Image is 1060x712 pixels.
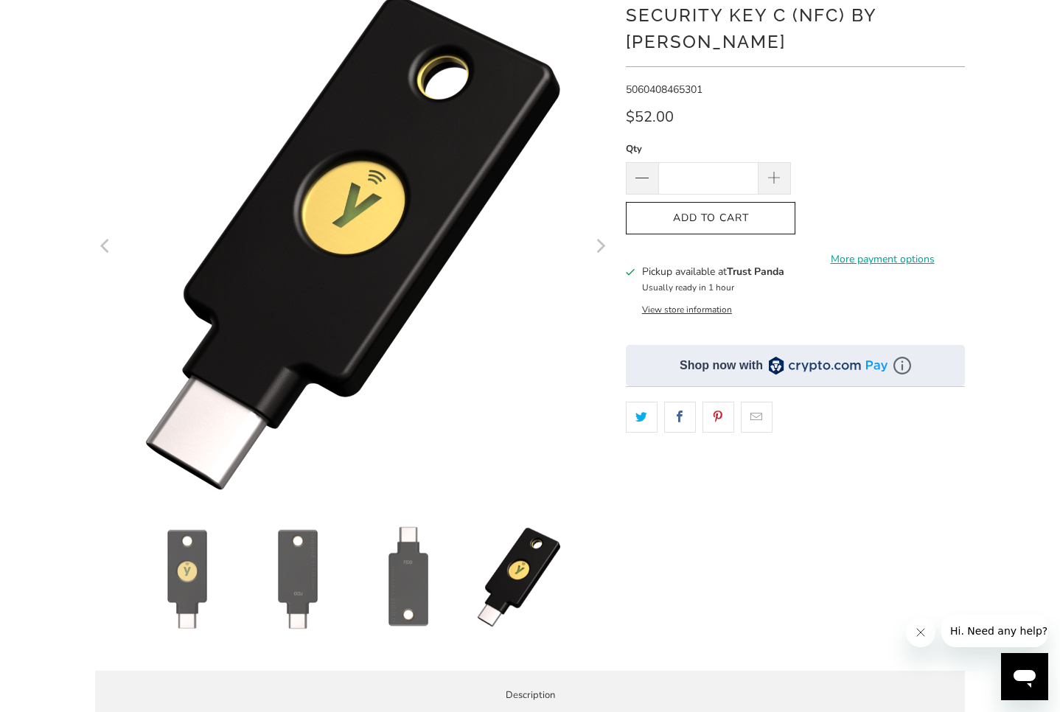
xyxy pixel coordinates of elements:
[626,83,702,97] span: 5060408465301
[641,212,780,225] span: Add to Cart
[702,402,734,433] a: Share this on Pinterest
[741,402,773,433] a: Email this to a friend
[626,202,795,235] button: Add to Cart
[642,304,732,315] button: View store information
[467,526,571,629] img: Security Key C (NFC) by Yubico - Trust Panda
[136,526,239,629] img: Security Key C (NFC) by Yubico - Trust Panda
[727,265,784,279] b: Trust Panda
[626,107,674,127] span: $52.00
[941,615,1048,647] iframe: Message from company
[642,264,784,279] h3: Pickup available at
[664,402,696,433] a: Share this on Facebook
[642,282,734,293] small: Usually ready in 1 hour
[246,526,349,629] img: Security Key C (NFC) by Yubico - Trust Panda
[906,618,935,647] iframe: Close message
[357,526,460,629] img: Security Key C (NFC) by Yubico - Trust Panda
[626,402,658,433] a: Share this on Twitter
[800,251,965,268] a: More payment options
[1001,653,1048,700] iframe: Button to launch messaging window
[626,141,791,157] label: Qty
[680,357,763,374] div: Shop now with
[626,458,965,508] iframe: Reviews Widget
